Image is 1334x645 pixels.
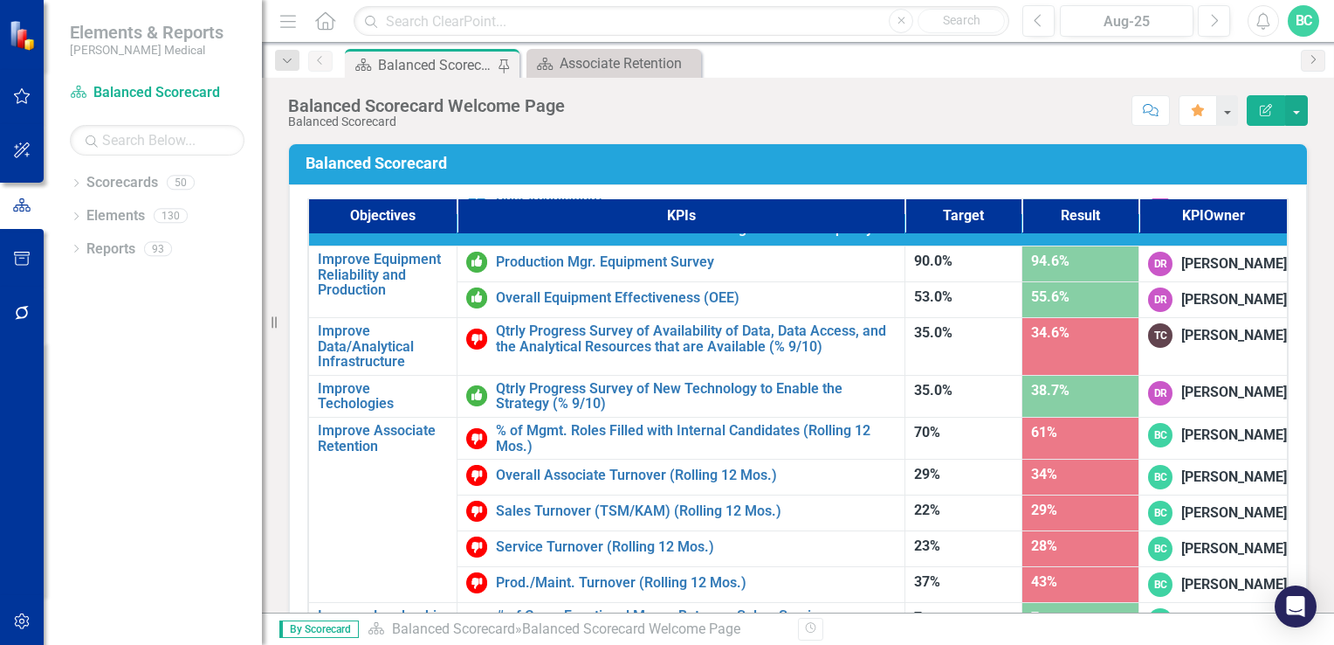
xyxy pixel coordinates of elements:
td: Double-Click to Edit Right Click for Context Menu [457,375,904,417]
button: Search [918,9,1005,33]
td: Double-Click to Edit [1139,317,1288,375]
a: % of Mgmt. Roles Filled with Internal Candidates (Rolling 12 Mos.) [496,423,896,454]
div: [PERSON_NAME] [1181,539,1287,559]
span: 29% [914,466,940,482]
div: 93 [144,241,172,256]
td: Double-Click to Edit [1139,246,1288,281]
span: By Scorecard [279,621,359,638]
span: 34.6% [1031,324,1069,341]
div: BC [1148,572,1172,597]
td: Double-Click to Edit [1139,417,1288,459]
td: Double-Click to Edit Right Click for Context Menu [308,375,457,417]
a: Balanced Scorecard [392,621,515,637]
td: Double-Click to Edit [1139,531,1288,567]
td: Double-Click to Edit [1139,375,1288,417]
div: Balanced Scorecard Welcome Page [378,54,493,76]
a: Improve Equipment Reliability and Production [318,252,448,298]
span: 70% [914,424,940,440]
div: [PERSON_NAME] [1181,383,1287,403]
a: Improve Data/Analytical Infrastructure [318,323,448,370]
span: 37% [914,573,940,590]
img: Below Target [466,501,487,522]
td: Double-Click to Edit Right Click for Context Menu [457,567,904,603]
td: Double-Click to Edit [1139,460,1288,496]
td: Double-Click to Edit Right Click for Context Menu [457,496,904,531]
a: Production Mgr. Equipment Survey [496,254,896,270]
img: On or Above Target [466,385,487,406]
div: DR [1148,288,1172,312]
td: Double-Click to Edit Right Click for Context Menu [308,317,457,375]
a: # of Cross Functional Moves Between Sales, Service, Production, or Home Office Functions (Rolling... [496,608,896,639]
img: Below Target [466,572,487,593]
input: Search Below... [70,125,244,156]
a: Prod./Maint. Turnover (Rolling 12 Mos.) [496,575,896,591]
div: [PERSON_NAME] [1181,503,1287,524]
img: Below Target [466,465,487,486]
td: Double-Click to Edit [1139,496,1288,531]
a: Reports [86,239,135,260]
input: Search ClearPoint... [354,6,1009,37]
td: Double-Click to Edit Right Click for Context Menu [457,281,904,317]
button: Aug-25 [1060,5,1193,37]
div: Balanced Scorecard Welcome Page [288,96,565,115]
td: Double-Click to Edit [1139,603,1288,645]
span: 22% [914,502,940,518]
div: Open Intercom Messenger [1275,586,1317,628]
div: Balanced Scorecard [288,115,565,128]
div: [PERSON_NAME] [1181,326,1287,346]
a: Overall Equipment Effectiveness (OEE) [496,290,896,306]
img: ClearPoint Strategy [9,20,39,51]
td: Double-Click to Edit Right Click for Context Menu [457,246,904,281]
div: [PERSON_NAME] [1181,426,1287,446]
span: 7 [914,609,922,626]
a: Improve Techologies [318,381,448,412]
span: 29% [1031,502,1057,518]
div: 130 [154,209,188,224]
span: Search [943,13,980,27]
a: Overall Associate Turnover (Rolling 12 Mos.) [496,468,896,483]
a: Scorecards [86,173,158,193]
div: DR [1148,252,1172,276]
div: [PERSON_NAME] [1181,468,1287,488]
div: BC [1148,501,1172,525]
td: Double-Click to Edit Right Click for Context Menu [457,460,904,496]
div: DR [1148,381,1172,406]
td: Double-Click to Edit Right Click for Context Menu [457,531,904,567]
div: 50 [167,176,195,191]
div: Associate Retention [560,52,697,74]
button: BC [1288,5,1319,37]
a: Balanced Scorecard [70,83,244,103]
a: Qtrly Progress Survey of Availability of Data, Data Access, and the Analytical Resources that are... [496,323,896,354]
div: Balanced Scorecard Welcome Page [522,621,740,637]
div: BC [1148,537,1172,561]
td: Double-Click to Edit Right Click for Context Menu [457,417,904,459]
td: Double-Click to Edit [1139,567,1288,603]
a: Improve Associate Retention [318,423,448,454]
div: » [368,620,785,640]
span: 53.0% [914,288,952,305]
span: 55.6% [1031,288,1069,305]
span: 35.0% [914,382,952,399]
span: Elements & Reports [70,22,223,43]
div: BC [1148,465,1172,489]
span: 94.6% [1031,253,1069,269]
div: [PERSON_NAME] [1181,254,1287,274]
span: 34% [1031,466,1057,482]
div: [PERSON_NAME] [1181,290,1287,310]
span: 23% [914,537,940,554]
td: Double-Click to Edit Right Click for Context Menu [308,246,457,317]
div: BC [1148,608,1172,633]
a: Service Turnover (Rolling 12 Mos.) [496,539,896,555]
a: Elements [86,206,145,226]
div: BC [1148,423,1172,447]
a: Sales Turnover (TSM/KAM) (Rolling 12 Mos.) [496,503,896,519]
span: 28% [1031,537,1057,554]
a: Qtrly Progress Survey of New Technology to Enable the Strategy (% 9/10) [496,381,896,412]
div: [PERSON_NAME] [1181,575,1287,595]
div: TC [1148,323,1172,348]
h3: Balanced Scorecard [306,155,1296,172]
div: Aug-25 [1066,11,1187,32]
span: 90.0% [914,253,952,269]
span: 61% [1031,424,1057,440]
